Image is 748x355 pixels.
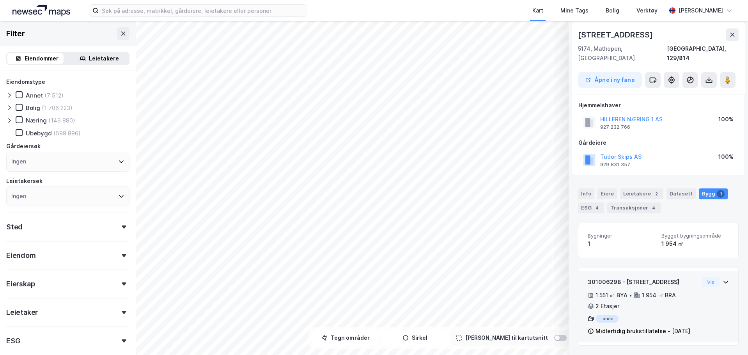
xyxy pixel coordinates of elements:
span: Bygget bygningsområde [661,233,729,239]
button: Vis [702,277,720,287]
div: 2 Etasjer [596,302,619,311]
div: Annet [26,92,43,99]
div: [STREET_ADDRESS] [578,28,654,41]
div: (7 512) [44,92,64,99]
div: 301006298 - [STREET_ADDRESS] [588,277,699,287]
img: logo.a4113a55bc3d86da70a041830d287a7e.svg [12,5,70,16]
div: Hjemmelshaver [578,101,738,110]
div: Bolig [606,6,619,15]
div: Info [578,188,594,199]
iframe: Chat Widget [709,318,748,355]
div: 1 [588,239,655,248]
div: Ubebygd [26,130,52,137]
div: 2 [652,190,660,198]
div: Eiere [597,188,617,199]
div: 5174, Mathopen, [GEOGRAPHIC_DATA] [578,44,667,63]
div: (599 896) [53,130,81,137]
div: Eierskap [6,279,35,289]
button: Sirkel [382,330,448,346]
input: Søk på adresse, matrikkel, gårdeiere, leietakere eller personer [99,5,307,16]
div: Filter [6,27,25,40]
div: [PERSON_NAME] til kartutsnitt [465,333,548,343]
div: 1 [717,190,725,198]
button: Tegn områder [312,330,379,346]
div: Kart [532,6,543,15]
div: Sted [6,222,23,232]
div: Bolig [26,104,40,112]
div: Gårdeiere [578,138,738,147]
div: Datasett [666,188,696,199]
div: Leietakere [620,188,663,199]
div: 100% [718,152,734,162]
div: Transaksjoner [607,202,661,213]
div: Leietakere [89,54,119,63]
div: 929 831 357 [600,162,630,168]
div: Kontrollprogram for chat [709,318,748,355]
div: 4 [650,204,658,212]
div: • [629,292,632,298]
div: Ingen [11,157,26,166]
div: 1 954 ㎡ [661,239,729,248]
div: Næring [26,117,47,124]
div: Gårdeiersøk [6,142,41,151]
div: Eiendomstype [6,77,45,87]
div: Verktøy [636,6,658,15]
div: 100% [718,115,734,124]
div: Bygg [699,188,728,199]
div: Eiendom [6,251,36,260]
div: 1 551 ㎡ BYA [596,291,627,300]
div: ESG [6,336,20,346]
div: [PERSON_NAME] [679,6,723,15]
div: Ingen [11,192,26,201]
div: 927 232 766 [600,124,630,130]
div: Leietakersøk [6,176,43,186]
div: (1 706 223) [42,104,73,112]
div: Midlertidig brukstillatelse - [DATE] [596,327,690,336]
div: 4 [593,204,601,212]
div: (146 880) [48,117,75,124]
button: Åpne i ny fane [578,72,642,88]
span: Bygninger [588,233,655,239]
div: [GEOGRAPHIC_DATA], 129/814 [667,44,739,63]
div: Leietaker [6,308,38,317]
div: 1 954 ㎡ BRA [642,291,676,300]
div: ESG [578,202,604,213]
div: Eiendommer [25,54,58,63]
div: Mine Tags [560,6,588,15]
